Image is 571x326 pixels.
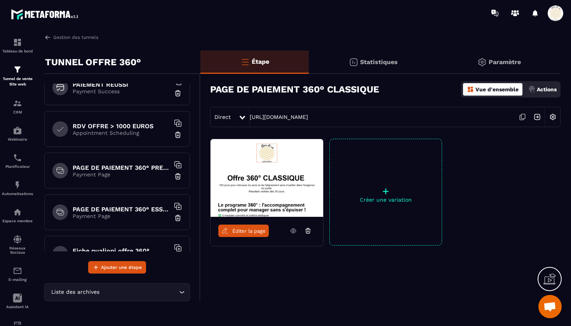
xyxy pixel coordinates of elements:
[73,122,170,130] h6: RDV OFFRE > 1000 EUROS
[101,263,142,271] span: Ajouter une étape
[349,58,358,67] img: stats.20deebd0.svg
[13,180,22,190] img: automations
[73,206,170,213] h6: PAGE DE PAIEMENT 360° ESSENTIEL
[475,86,519,92] p: Vue d'ensemble
[214,114,231,120] span: Direct
[218,225,269,237] a: Éditer la page
[13,207,22,217] img: automations
[2,49,33,53] p: Tableau de bord
[13,126,22,135] img: automations
[73,213,170,219] p: Payment Page
[2,260,33,288] a: emailemailE-mailing
[252,58,269,65] p: Étape
[2,120,33,147] a: automationsautomationsWebinaire
[538,295,562,318] div: Ouvrir le chat
[210,84,379,95] h3: PAGE DE PAIEMENT 360° CLASSIQUE
[13,99,22,108] img: formation
[2,288,33,315] a: Assistant IA
[174,214,182,222] img: trash
[530,110,545,124] img: arrow-next.bcc2205e.svg
[2,110,33,114] p: CRM
[2,164,33,169] p: Planificateur
[73,171,170,178] p: Payment Page
[2,246,33,255] p: Réseaux Sociaux
[13,235,22,244] img: social-network
[489,58,521,66] p: Paramètre
[2,59,33,93] a: formationformationTunnel de vente Site web
[2,305,33,309] p: Assistant IA
[330,186,442,197] p: +
[2,277,33,282] p: E-mailing
[73,88,170,94] p: Payment Success
[211,139,323,217] img: image
[13,38,22,47] img: formation
[13,266,22,275] img: email
[49,288,101,296] span: Liste des archives
[73,130,170,136] p: Appointment Scheduling
[2,93,33,120] a: formationformationCRM
[44,34,51,41] img: arrow
[537,86,557,92] p: Actions
[360,58,398,66] p: Statistiques
[11,7,81,21] img: logo
[2,174,33,202] a: automationsautomationsAutomatisations
[13,153,22,162] img: scheduler
[45,54,141,70] p: TUNNEL OFFRE 360°
[88,261,146,274] button: Ajouter une étape
[13,65,22,74] img: formation
[73,164,170,171] h6: PAGE DE PAIEMENT 360° PREMIUM
[2,219,33,223] p: Espace membre
[73,247,170,255] h6: Fiche qualiopi offre 360°
[232,228,266,234] span: Éditer la page
[545,110,560,124] img: setting-w.858f3a88.svg
[174,89,182,97] img: trash
[2,202,33,229] a: automationsautomationsEspace membre
[467,86,474,93] img: dashboard-orange.40269519.svg
[2,32,33,59] a: formationformationTableau de bord
[2,76,33,87] p: Tunnel de vente Site web
[240,57,250,66] img: bars-o.4a397970.svg
[44,283,190,301] div: Search for option
[73,81,170,88] h6: PAIEMENT REUSSI
[44,34,98,41] a: Gestion des tunnels
[2,192,33,196] p: Automatisations
[101,288,177,296] input: Search for option
[330,197,442,203] p: Créer une variation
[2,147,33,174] a: schedulerschedulerPlanificateur
[528,86,535,93] img: actions.d6e523a2.png
[250,114,308,120] a: [URL][DOMAIN_NAME]
[174,131,182,139] img: trash
[2,229,33,260] a: social-networksocial-networkRéseaux Sociaux
[477,58,487,67] img: setting-gr.5f69749f.svg
[2,137,33,141] p: Webinaire
[174,173,182,180] img: trash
